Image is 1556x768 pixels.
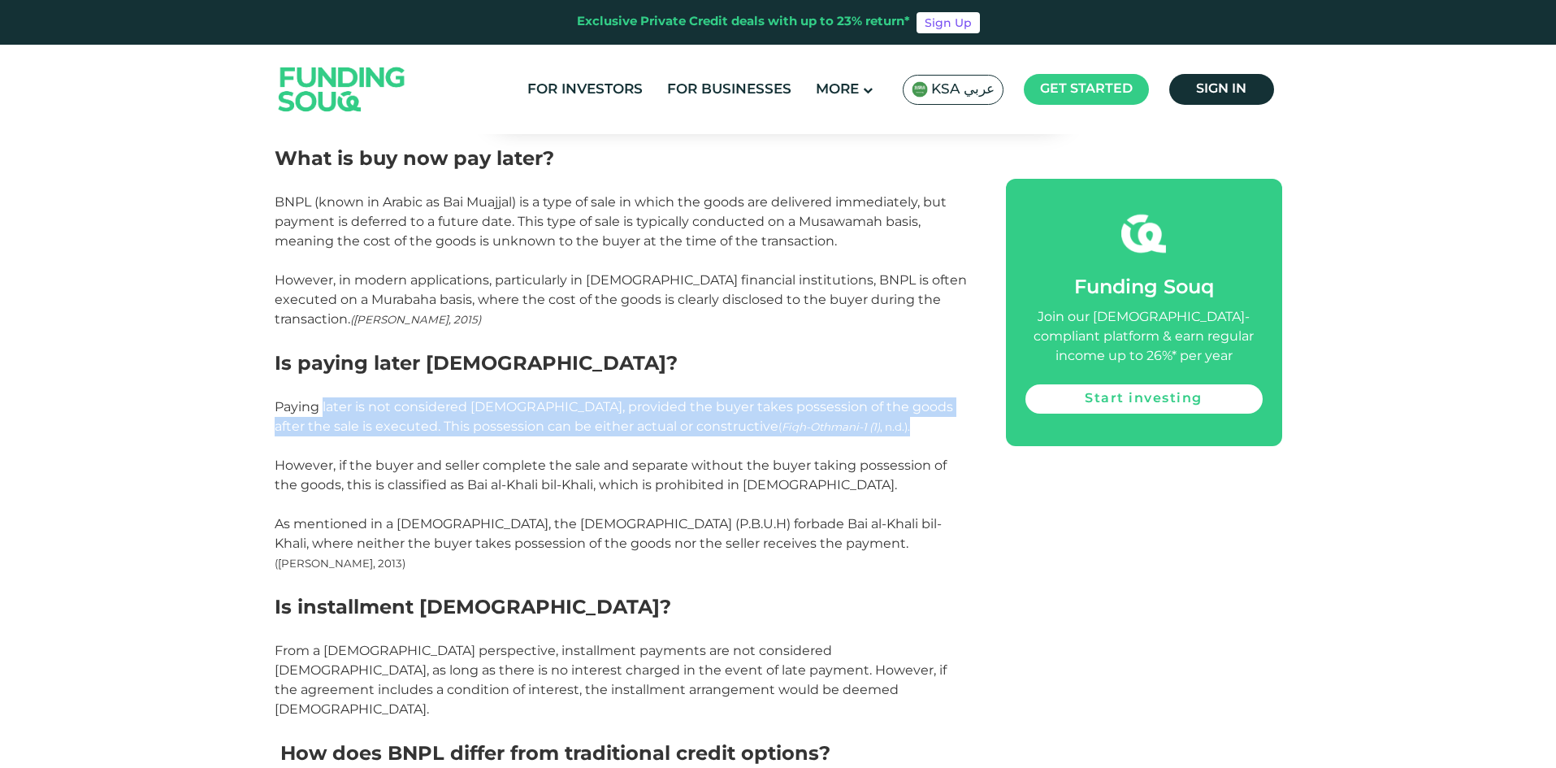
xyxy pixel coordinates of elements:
[778,420,908,433] span: ( , n.d.)
[275,194,947,249] span: BNPL (known in Arabic as Bai Muajjal) is a type of sale in which the goods are delivered immediat...
[1074,279,1214,297] span: Funding Souq
[280,741,830,765] span: How does BNPL differ from traditional credit options?
[1196,83,1246,95] span: Sign in
[275,272,967,327] span: However, in modern applications, particularly in [DEMOGRAPHIC_DATA] financial institutions, BNPL ...
[275,351,678,375] span: Is paying later [DEMOGRAPHIC_DATA]?
[912,81,928,98] img: SA Flag
[275,146,554,170] span: What is buy now pay later?
[908,420,910,433] span: .
[275,458,947,492] span: However, if the buyer and seller complete the sale and separate without the buyer taking possessi...
[782,420,880,433] em: Fiqh-Othmani-1 (1)
[931,80,995,99] span: KSA عربي
[577,13,910,32] div: Exclusive Private Credit deals with up to 23% return*
[350,313,481,326] span: ([PERSON_NAME], 2015)
[1025,384,1263,414] a: Start investing
[275,557,405,570] span: ([PERSON_NAME], 2013)
[275,399,953,434] span: Paying later is not considered [DEMOGRAPHIC_DATA], provided the buyer takes possession of the goo...
[816,83,859,97] span: More
[1040,83,1133,95] span: Get started
[1121,211,1166,256] img: fsicon
[275,595,671,618] span: Is installment [DEMOGRAPHIC_DATA]?
[275,516,942,551] span: As mentioned in a [DEMOGRAPHIC_DATA], the [DEMOGRAPHIC_DATA] (P.B.U.H) forbade Bai al-Khali bil-K...
[663,76,795,103] a: For Businesses
[1169,74,1274,105] a: Sign in
[1025,308,1263,367] div: Join our [DEMOGRAPHIC_DATA]-compliant platform & earn regular income up to 26%* per year
[523,76,647,103] a: For Investors
[275,643,947,717] span: From a [DEMOGRAPHIC_DATA] perspective, installment payments are not considered [DEMOGRAPHIC_DATA]...
[262,48,422,130] img: Logo
[917,12,980,33] a: Sign Up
